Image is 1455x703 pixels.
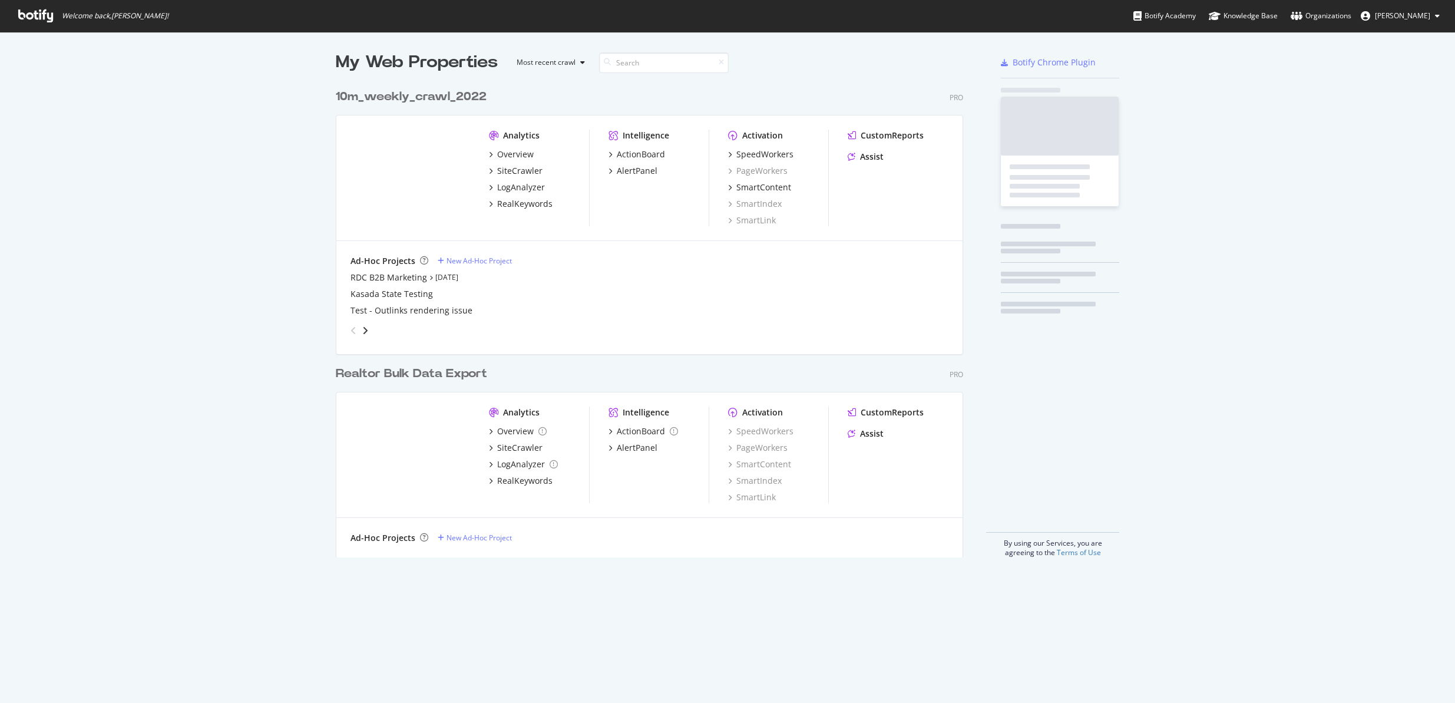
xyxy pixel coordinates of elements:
[609,148,665,160] a: ActionBoard
[503,130,540,141] div: Analytics
[489,198,553,210] a: RealKeywords
[1133,10,1196,22] div: Botify Academy
[489,181,545,193] a: LogAnalyzer
[742,407,783,418] div: Activation
[986,532,1119,557] div: By using our Services, you are agreeing to the
[438,256,512,266] a: New Ad-Hoc Project
[728,198,782,210] a: SmartIndex
[861,130,924,141] div: CustomReports
[489,475,553,487] a: RealKeywords
[435,272,458,282] a: [DATE]
[848,407,924,418] a: CustomReports
[860,151,884,163] div: Assist
[350,272,427,283] a: RDC B2B Marketing
[728,458,791,470] a: SmartContent
[489,442,543,454] a: SiteCrawler
[617,442,657,454] div: AlertPanel
[623,407,669,418] div: Intelligence
[447,256,512,266] div: New Ad-Hoc Project
[489,458,558,470] a: LogAnalyzer
[497,442,543,454] div: SiteCrawler
[728,491,776,503] a: SmartLink
[1013,57,1096,68] div: Botify Chrome Plugin
[617,165,657,177] div: AlertPanel
[489,425,547,437] a: Overview
[728,425,793,437] a: SpeedWorkers
[336,365,487,382] div: Realtor Bulk Data Export
[736,148,793,160] div: SpeedWorkers
[728,181,791,193] a: SmartContent
[617,425,665,437] div: ActionBoard
[742,130,783,141] div: Activation
[1209,10,1278,22] div: Knowledge Base
[350,532,415,544] div: Ad-Hoc Projects
[350,407,470,502] img: realtorsecondary.com
[346,321,361,340] div: angle-left
[438,533,512,543] a: New Ad-Hoc Project
[336,365,492,382] a: Realtor Bulk Data Export
[497,165,543,177] div: SiteCrawler
[350,130,470,225] img: realtor.com
[1375,11,1430,21] span: Bengu Eker
[609,425,678,437] a: ActionBoard
[497,198,553,210] div: RealKeywords
[350,305,472,316] a: Test - Outlinks rendering issue
[736,181,791,193] div: SmartContent
[728,165,788,177] a: PageWorkers
[1057,547,1101,557] a: Terms of Use
[503,407,540,418] div: Analytics
[497,458,545,470] div: LogAnalyzer
[350,288,433,300] a: Kasada State Testing
[497,475,553,487] div: RealKeywords
[507,53,590,72] button: Most recent crawl
[517,59,576,66] div: Most recent crawl
[489,165,543,177] a: SiteCrawler
[950,369,963,379] div: Pro
[728,214,776,226] a: SmartLink
[1001,57,1096,68] a: Botify Chrome Plugin
[62,11,168,21] span: Welcome back, [PERSON_NAME] !
[848,428,884,440] a: Assist
[728,475,782,487] a: SmartIndex
[609,442,657,454] a: AlertPanel
[350,255,415,267] div: Ad-Hoc Projects
[497,181,545,193] div: LogAnalyzer
[1351,6,1449,25] button: [PERSON_NAME]
[728,442,788,454] a: PageWorkers
[623,130,669,141] div: Intelligence
[861,407,924,418] div: CustomReports
[609,165,657,177] a: AlertPanel
[617,148,665,160] div: ActionBoard
[728,148,793,160] a: SpeedWorkers
[336,88,487,105] div: 10m_weekly_crawl_2022
[361,325,369,336] div: angle-right
[848,130,924,141] a: CustomReports
[860,428,884,440] div: Assist
[1291,10,1351,22] div: Organizations
[336,88,491,105] a: 10m_weekly_crawl_2022
[447,533,512,543] div: New Ad-Hoc Project
[497,148,534,160] div: Overview
[489,148,534,160] a: Overview
[950,93,963,103] div: Pro
[336,51,498,74] div: My Web Properties
[497,425,534,437] div: Overview
[599,52,729,73] input: Search
[336,74,973,557] div: grid
[848,151,884,163] a: Assist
